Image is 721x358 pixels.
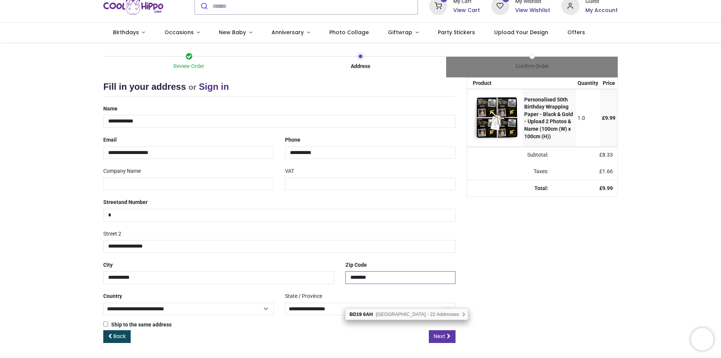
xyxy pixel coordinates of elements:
div: Address [275,63,446,70]
span: Back [113,332,126,340]
td: Taxes: [467,163,553,180]
span: Next [434,332,445,340]
span: £ [602,115,615,121]
th: Price [600,78,617,89]
span: 1.66 [602,168,613,174]
span: £ [599,152,613,158]
span: Photo Collage [329,29,369,36]
span: and Number [118,199,148,205]
label: Name [103,103,118,115]
a: Birthdays [103,23,155,42]
div: address list [345,308,468,320]
div: 1.0 [578,115,598,122]
th: Quantity [576,78,600,89]
input: Ship to the same address [103,322,108,326]
a: View Cart [453,7,480,14]
th: Product [467,78,523,89]
label: Email [103,134,117,147]
span: 8.33 [602,152,613,158]
a: My Account [585,7,618,14]
td: Subtotal: [467,147,553,163]
span: Party Stickers [438,29,475,36]
label: Ship to the same address [103,321,172,329]
span: [GEOGRAPHIC_DATA] - 22 Addresses [376,311,459,317]
strong: £ [599,185,613,191]
span: Giftwrap [388,29,412,36]
a: 1 [429,3,447,9]
label: State / Province [285,290,322,303]
a: Sign in [199,82,229,92]
label: Company Name [103,165,141,178]
a: New Baby [210,23,262,42]
span: Birthdays [113,29,139,36]
b: BD19 [350,311,362,317]
span: Fill in your address [103,82,186,92]
span: Anniversary [272,29,304,36]
label: Zip Code [345,259,367,272]
a: Occasions [155,23,210,42]
a: Next [429,330,456,343]
label: Street [103,196,148,209]
label: Phone [285,134,300,147]
span: Offers [567,29,585,36]
span: New Baby [219,29,246,36]
label: City [103,259,113,272]
div: Confirm Order [446,63,618,70]
label: Street 2 [103,228,121,240]
span: 9.99 [602,185,613,191]
label: Country [103,290,122,303]
a: 0 [491,3,509,9]
a: Anniversary [262,23,320,42]
small: or [189,83,196,91]
div: Review Order [103,63,275,70]
a: View Wishlist [515,7,550,14]
span: Occasions [164,29,194,36]
a: Back [103,330,131,343]
strong: Total: [534,185,548,191]
iframe: Brevo live chat [691,328,713,350]
strong: Personalised 50th Birthday Wrapping Paper - Black & Gold - Upload 2 Photos & Name (100cm (W) x 10... [524,97,573,139]
span: Upload Your Design [494,29,548,36]
img: w8wDl2jNllj9AAAAABJRU5ErkJggg== [473,94,521,142]
a: Giftwrap [378,23,428,42]
label: VAT [285,165,294,178]
span: 9.99 [605,115,615,121]
span: £ [599,168,613,174]
b: 6AH [363,311,373,317]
